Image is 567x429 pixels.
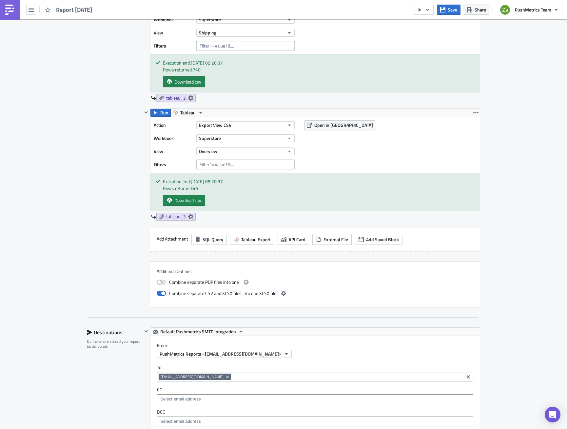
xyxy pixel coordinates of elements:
a: Download csv [163,76,205,87]
span: tableau_2 [166,95,186,101]
button: Save [437,5,460,15]
p: test [3,3,313,8]
button: Tableau [170,109,205,117]
label: BCC [157,409,473,415]
img: PushMetrics [5,5,15,15]
div: Execution end: [DATE] 08:20:37 [163,178,475,185]
span: SQL Query [203,236,223,243]
a: Download csv [163,195,205,206]
button: Superstore [196,16,295,24]
label: View [154,28,193,38]
input: Select em ail add ress [159,418,471,425]
span: Run [160,109,168,117]
span: Superstore [199,16,221,23]
button: PushMetrics Reports <[EMAIL_ADDRESS][DOMAIN_NAME]> [157,350,292,358]
label: Workbook [154,15,193,25]
button: Hide content [142,327,150,335]
button: Remove Tag [225,374,231,380]
button: Export View CSV [196,121,295,129]
span: tableau_3 [166,214,186,220]
span: PushMetrics Reports <[EMAIL_ADDRESS][DOMAIN_NAME]> [160,350,282,357]
button: Default Pushmetrics SMTP Integration [150,328,246,336]
label: Add Attachment [157,234,188,244]
span: Combine separate CSV and XLSX files into one XLSX file [169,289,276,297]
label: Action [154,120,193,130]
span: PushMetrics Team [515,6,551,13]
label: Additional Options [157,268,473,274]
label: To [157,364,473,370]
button: Superstore [196,134,295,142]
div: Rows returned: 49 [163,185,475,192]
label: Filters [154,41,193,51]
button: Shipping [196,29,295,37]
div: Destinations [87,327,142,337]
body: Rich Text Area. Press ALT-0 for help. [3,3,313,8]
span: Overview [199,148,217,155]
button: Open in [GEOGRAPHIC_DATA] [304,120,375,130]
div: Rows returned: 740 [163,66,475,73]
button: Run [150,109,171,117]
label: View [154,146,193,156]
input: Filter1=Value1&... [196,41,295,51]
label: Workbook [154,133,193,143]
span: External File [323,236,348,243]
button: Tableau Export [230,234,274,245]
span: Default Pushmetrics SMTP Integration [160,328,236,336]
span: Tableau [180,109,196,117]
div: Open Intercom Messenger [545,407,560,422]
div: Define where should your report be delivered. [87,339,142,349]
div: Execution end: [DATE] 08:20:37 [163,59,475,66]
button: Hide content [142,108,150,116]
button: SQL Query [191,234,227,245]
span: Share [475,6,486,13]
span: Add Saved Block [366,236,399,243]
span: Report [DATE] [56,6,93,13]
label: From [157,342,480,348]
button: Share [464,5,489,15]
span: Open in [GEOGRAPHIC_DATA] [314,122,373,128]
button: Overview [196,147,295,155]
span: Export View CSV [199,122,231,128]
label: CC [157,387,473,393]
span: Save [448,6,457,13]
input: Filter1=Value1&... [196,160,295,169]
button: PushMetrics Team [496,3,562,17]
button: Add Saved Block [355,234,402,245]
a: tableau_2 [156,94,196,102]
span: Combine separate PDF files into one [169,278,239,286]
button: Clear selected items [464,373,472,381]
span: Download csv [174,197,201,204]
label: Filters [154,160,193,169]
img: Avatar [499,4,511,15]
span: Tableau Export [241,236,271,243]
input: Select em ail add ress [159,396,471,402]
span: Download csv [174,78,201,85]
span: Shipping [199,29,216,36]
a: tableau_3 [156,213,196,221]
button: External File [312,234,352,245]
span: [EMAIL_ADDRESS][DOMAIN_NAME] [161,374,224,380]
span: Superstore [199,135,221,142]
